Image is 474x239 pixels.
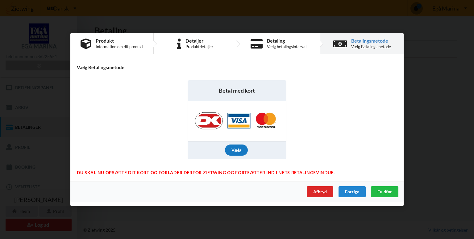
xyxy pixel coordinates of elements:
[189,101,285,141] img: Nets
[339,186,366,197] div: Forrige
[185,38,213,43] div: Detaljer
[307,186,333,197] div: Afbryd
[225,145,248,156] div: Vælg
[351,44,391,49] div: Vælg Betalingsmetode
[377,189,392,194] span: Fuldfør
[77,65,397,70] h4: Vælg Betalingsmetode
[96,44,143,49] div: Information om dit produkt
[219,87,255,94] span: Betal med kort
[185,44,213,49] div: Produktdetaljer
[77,164,397,171] div: Du skal nu opsætte dit kort og forlader derfor Zietwing og fortsætter ind i Nets betalingsvindue.
[267,38,306,43] div: Betaling
[96,38,143,43] div: Produkt
[267,44,306,49] div: Vælg betalingsinterval
[351,38,391,43] div: Betalingsmetode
